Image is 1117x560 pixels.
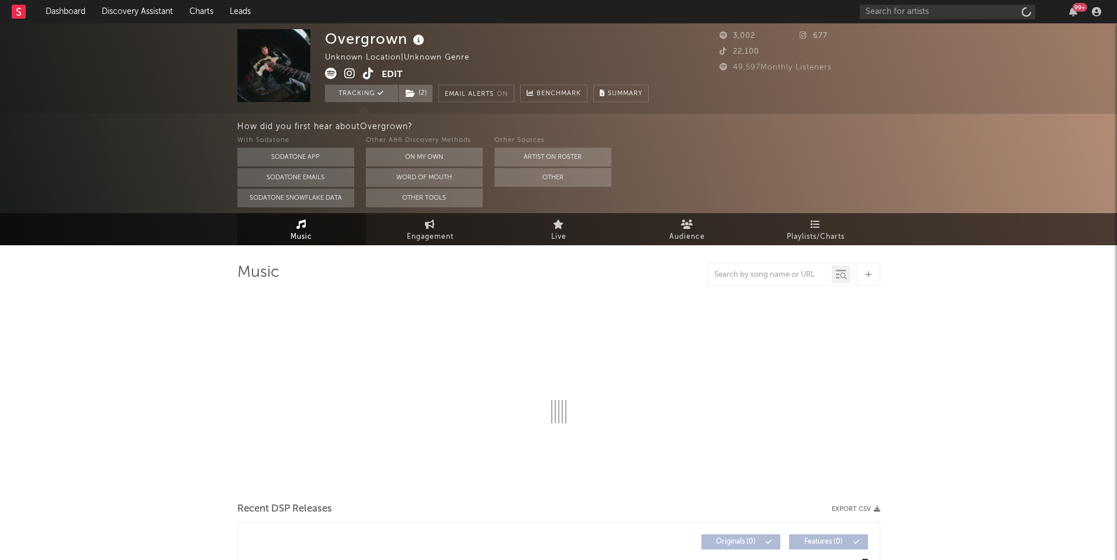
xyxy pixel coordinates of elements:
span: 3,002 [720,32,755,40]
a: Benchmark [520,85,587,102]
button: Word Of Mouth [366,168,483,187]
a: Audience [623,213,752,245]
a: Playlists/Charts [752,213,880,245]
span: Playlists/Charts [787,230,845,244]
button: Export CSV [832,506,880,513]
span: Originals ( 0 ) [709,538,763,545]
input: Search for artists [860,5,1035,19]
button: Email AlertsOn [438,85,514,102]
span: ( 2 ) [398,85,433,102]
button: Other Tools [366,189,483,207]
button: Sodatone App [237,148,354,166]
span: Music [291,230,312,244]
button: (2) [399,85,433,102]
span: Benchmark [537,87,581,101]
button: Tracking [325,85,398,102]
span: Features ( 0 ) [797,538,850,545]
span: 49,597 Monthly Listeners [720,64,832,71]
a: Music [237,213,366,245]
div: 99 + [1073,3,1087,12]
button: Artist on Roster [494,148,611,166]
div: Overgrown [325,29,427,48]
div: Unknown Location | Unknown Genre [325,51,483,65]
input: Search by song name or URL [708,270,832,280]
button: Sodatone Snowflake Data [237,189,354,207]
a: Engagement [366,213,494,245]
button: On My Own [366,148,483,166]
a: Live [494,213,623,245]
div: Other Sources [494,134,611,148]
span: Live [551,230,566,244]
button: Edit [382,68,403,82]
button: Features(0) [789,534,868,549]
span: Engagement [407,230,454,244]
div: Other A&R Discovery Methods [366,134,483,148]
span: Summary [608,91,642,97]
span: 22,100 [720,48,759,55]
button: 99+ [1069,7,1077,16]
button: Other [494,168,611,187]
span: Recent DSP Releases [237,502,332,516]
span: 677 [800,32,828,40]
span: Audience [669,230,705,244]
button: Sodatone Emails [237,168,354,187]
button: Summary [593,85,649,102]
em: On [497,91,508,98]
div: With Sodatone [237,134,354,148]
button: Originals(0) [701,534,780,549]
